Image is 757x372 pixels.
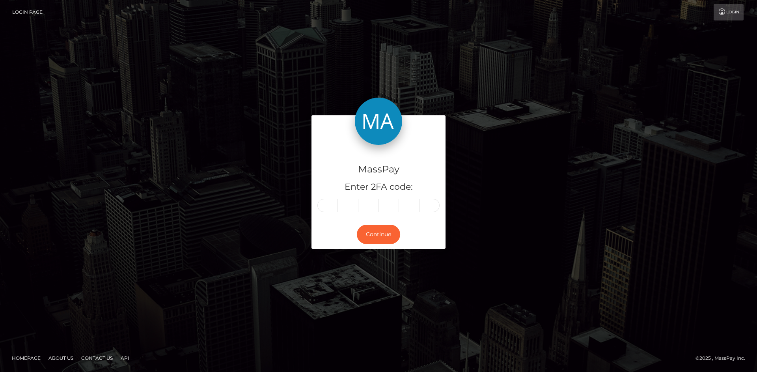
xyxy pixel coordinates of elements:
[78,352,116,364] a: Contact Us
[45,352,76,364] a: About Us
[117,352,132,364] a: API
[357,225,400,244] button: Continue
[695,354,751,363] div: © 2025 , MassPay Inc.
[355,98,402,145] img: MassPay
[9,352,44,364] a: Homepage
[317,181,440,193] h5: Enter 2FA code:
[12,4,43,20] a: Login Page
[317,163,440,176] h4: MassPay
[714,4,744,20] a: Login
